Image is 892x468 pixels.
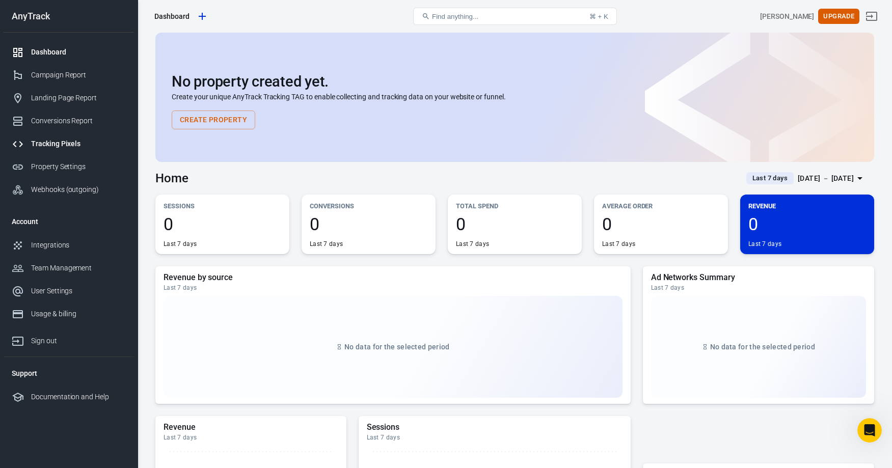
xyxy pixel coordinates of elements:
[31,263,126,273] div: Team Management
[154,11,190,21] div: Dashboard
[164,433,338,442] div: Last 7 days
[367,433,623,442] div: Last 7 days
[651,272,866,283] h5: Ad Networks Summary
[798,172,854,185] div: [DATE] － [DATE]
[4,209,134,234] li: Account
[602,201,720,211] p: Average Order
[310,201,427,211] p: Conversions
[31,336,126,346] div: Sign out
[4,132,134,155] a: Tracking Pixels
[760,11,814,22] div: Account id: LGOqBK3k
[31,309,126,319] div: Usage & billing
[31,93,126,103] div: Landing Page Report
[172,92,858,102] p: Create your unique AnyTrack Tracking TAG to enable collecting and tracking data on your website o...
[4,41,134,64] a: Dashboard
[4,12,134,21] div: AnyTrack
[164,422,338,432] h5: Revenue
[748,240,781,248] div: Last 7 days
[172,73,858,90] h2: No property created yet.
[310,215,427,233] span: 0
[413,8,617,25] button: Find anything...⌘ + K
[31,70,126,80] div: Campaign Report
[432,13,478,20] span: Find anything...
[748,215,866,233] span: 0
[456,215,574,233] span: 0
[738,170,874,187] button: Last 7 days[DATE] － [DATE]
[4,280,134,302] a: User Settings
[344,343,449,351] span: No data for the selected period
[31,286,126,296] div: User Settings
[748,201,866,211] p: Revenue
[748,173,792,183] span: Last 7 days
[857,418,882,443] iframe: Intercom live chat
[4,302,134,325] a: Usage & billing
[31,139,126,149] div: Tracking Pixels
[4,87,134,109] a: Landing Page Report
[164,272,623,283] h5: Revenue by source
[155,171,188,185] h3: Home
[194,8,211,25] a: Create new property
[4,109,134,132] a: Conversions Report
[710,343,815,351] span: No data for the selected period
[31,240,126,251] div: Integrations
[818,9,859,24] button: Upgrade
[31,116,126,126] div: Conversions Report
[31,161,126,172] div: Property Settings
[456,201,574,211] p: Total Spend
[367,422,623,432] h5: Sessions
[31,47,126,58] div: Dashboard
[4,257,134,280] a: Team Management
[4,155,134,178] a: Property Settings
[589,13,608,20] div: ⌘ + K
[859,4,884,29] a: Sign out
[4,178,134,201] a: Webhooks (outgoing)
[602,215,720,233] span: 0
[4,361,134,386] li: Support
[31,184,126,195] div: Webhooks (outgoing)
[651,284,866,292] div: Last 7 days
[164,201,281,211] p: Sessions
[4,325,134,352] a: Sign out
[164,284,623,292] div: Last 7 days
[4,234,134,257] a: Integrations
[4,64,134,87] a: Campaign Report
[164,215,281,233] span: 0
[172,111,255,129] button: Create Property
[31,392,126,402] div: Documentation and Help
